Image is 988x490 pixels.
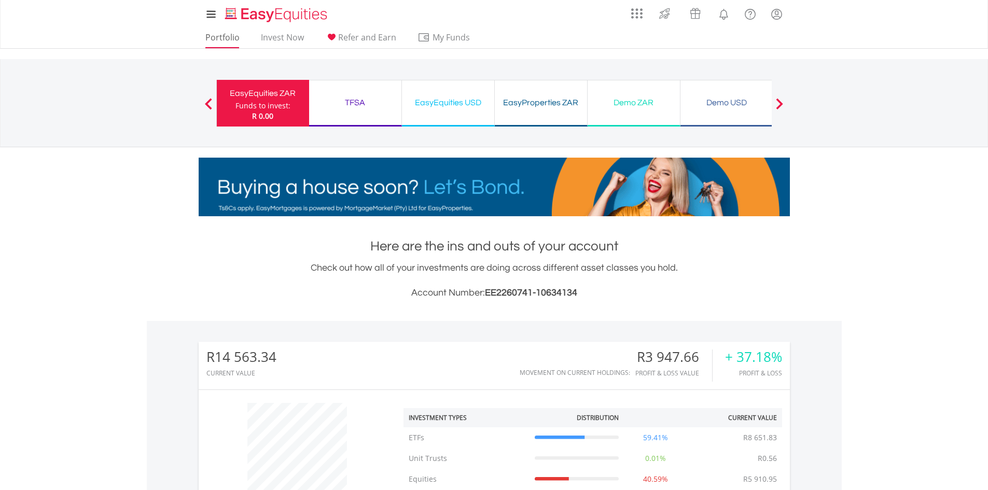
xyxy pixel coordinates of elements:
[520,369,630,376] div: Movement on Current Holdings:
[624,3,649,19] a: AppsGrid
[403,469,530,489] td: Equities
[408,95,488,110] div: EasyEquities USD
[725,370,782,376] div: Profit & Loss
[501,95,581,110] div: EasyProperties ZAR
[221,3,331,23] a: Home page
[711,3,737,23] a: Notifications
[769,103,790,114] button: Next
[485,288,577,298] span: EE2260741-10634134
[257,32,308,48] a: Invest Now
[315,95,395,110] div: TFSA
[624,448,687,469] td: 0.01%
[656,5,673,22] img: thrive-v2.svg
[338,32,396,43] span: Refer and Earn
[321,32,400,48] a: Refer and Earn
[206,349,276,365] div: R14 563.34
[223,86,303,101] div: EasyEquities ZAR
[738,469,782,489] td: R5 910.95
[199,261,790,300] div: Check out how all of your investments are doing across different asset classes you hold.
[687,95,767,110] div: Demo USD
[199,237,790,256] h1: Here are the ins and outs of your account
[223,6,331,23] img: EasyEquities_Logo.png
[763,3,790,25] a: My Profile
[199,158,790,216] img: EasyMortage Promotion Banner
[577,413,619,422] div: Distribution
[624,469,687,489] td: 40.59%
[403,427,530,448] td: ETFs
[737,3,763,23] a: FAQ's and Support
[199,286,790,300] h3: Account Number:
[624,427,687,448] td: 59.41%
[753,448,782,469] td: R0.56
[631,8,643,19] img: grid-menu-icon.svg
[252,111,273,121] span: R 0.00
[594,95,674,110] div: Demo ZAR
[201,32,244,48] a: Portfolio
[687,408,782,427] th: Current Value
[403,408,530,427] th: Investment Types
[198,103,219,114] button: Previous
[418,31,485,44] span: My Funds
[725,349,782,365] div: + 37.18%
[206,370,276,376] div: CURRENT VALUE
[687,5,704,22] img: vouchers-v2.svg
[635,349,712,365] div: R3 947.66
[635,370,712,376] div: Profit & Loss Value
[680,3,711,22] a: Vouchers
[235,101,290,111] div: Funds to invest:
[403,448,530,469] td: Unit Trusts
[738,427,782,448] td: R8 651.83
